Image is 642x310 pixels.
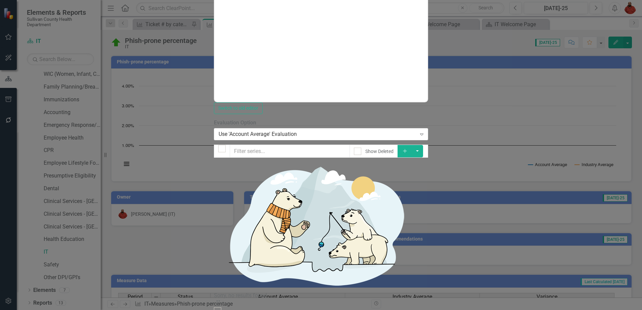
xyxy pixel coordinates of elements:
button: Switch to old editor [214,102,263,114]
label: Evaluation Option [214,119,428,127]
div: Sorry, no results found. [214,292,428,300]
input: Filter series... [230,145,350,158]
div: Use 'Account Average' Evaluation [219,131,416,138]
div: Show Deleted [365,148,394,155]
img: No results found [214,158,415,292]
